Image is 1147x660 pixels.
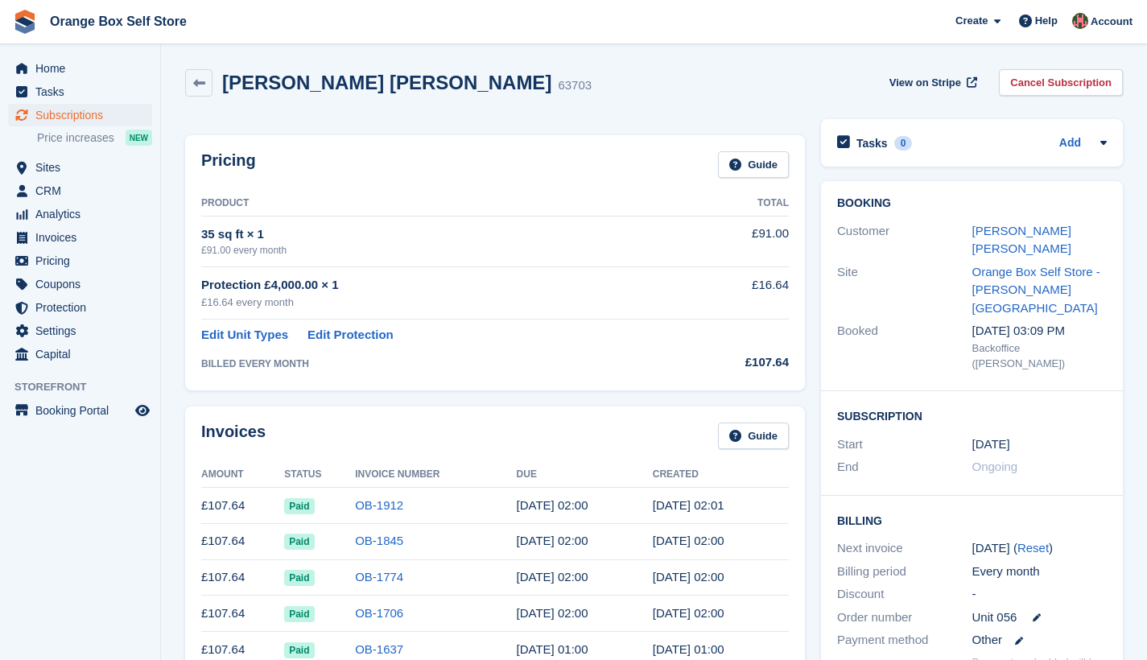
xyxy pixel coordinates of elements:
div: Order number [837,608,972,627]
span: Help [1035,13,1058,29]
div: Payment method [837,631,972,650]
a: Edit Protection [307,326,394,344]
h2: Booking [837,197,1107,210]
div: £91.00 every month [201,243,680,258]
span: Analytics [35,203,132,225]
td: £107.64 [201,488,284,524]
div: Next invoice [837,539,972,558]
span: Pricing [35,250,132,272]
div: Backoffice ([PERSON_NAME]) [972,340,1108,372]
time: 2025-04-23 01:00:00 UTC [517,606,588,620]
a: menu [8,104,152,126]
time: 2025-03-23 01:00:00 UTC [517,642,588,656]
div: - [972,585,1108,604]
div: [DATE] 03:09 PM [972,322,1108,340]
a: Edit Unit Types [201,326,288,344]
span: Paid [284,606,314,622]
th: Amount [201,462,284,488]
div: NEW [126,130,152,146]
a: Add [1059,134,1081,153]
th: Total [680,191,789,217]
time: 2025-05-22 01:00:27 UTC [653,570,724,584]
span: Unit 056 [972,608,1017,627]
div: End [837,458,972,476]
h2: Tasks [856,136,888,151]
a: Guide [718,151,789,178]
time: 2025-07-22 01:01:00 UTC [653,498,724,512]
a: Price increases NEW [37,129,152,146]
a: View on Stripe [883,69,980,96]
a: menu [8,320,152,342]
h2: [PERSON_NAME] [PERSON_NAME] [222,72,551,93]
th: Due [517,462,653,488]
span: Booking Portal [35,399,132,422]
span: Tasks [35,80,132,103]
a: menu [8,156,152,179]
img: David Clark [1072,13,1088,29]
span: Invoices [35,226,132,249]
time: 2025-04-22 01:00:08 UTC [653,606,724,620]
td: £107.64 [201,559,284,596]
div: £107.64 [680,353,789,372]
a: Guide [718,423,789,449]
h2: Invoices [201,423,266,449]
a: Orange Box Self Store - [PERSON_NAME][GEOGRAPHIC_DATA] [972,265,1100,315]
time: 2025-06-22 01:00:18 UTC [653,534,724,547]
time: 2025-06-23 01:00:00 UTC [517,534,588,547]
a: Orange Box Self Store [43,8,193,35]
span: Subscriptions [35,104,132,126]
a: OB-1774 [355,570,403,584]
div: Discount [837,585,972,604]
a: OB-1706 [355,606,403,620]
span: Price increases [37,130,114,146]
td: £107.64 [201,596,284,632]
h2: Subscription [837,407,1107,423]
a: OB-1845 [355,534,403,547]
a: menu [8,273,152,295]
a: menu [8,399,152,422]
th: Created [653,462,789,488]
a: [PERSON_NAME] [PERSON_NAME] [972,224,1071,256]
time: 2025-03-22 01:00:19 UTC [653,642,724,656]
time: 2025-07-23 01:00:00 UTC [517,498,588,512]
a: menu [8,226,152,249]
a: OB-1637 [355,642,403,656]
div: BILLED EVERY MONTH [201,357,680,371]
span: Capital [35,343,132,365]
span: Protection [35,296,132,319]
div: Start [837,435,972,454]
div: 0 [894,136,913,151]
span: Sites [35,156,132,179]
time: 2025-05-23 01:00:00 UTC [517,570,588,584]
div: Other [972,631,1108,650]
a: menu [8,80,152,103]
span: Paid [284,498,314,514]
span: Create [955,13,988,29]
div: [DATE] ( ) [972,539,1108,558]
div: Every month [972,563,1108,581]
span: Settings [35,320,132,342]
time: 2024-12-22 01:00:00 UTC [972,435,1010,454]
span: Paid [284,642,314,658]
a: OB-1912 [355,498,403,512]
a: Preview store [133,401,152,420]
span: Paid [284,570,314,586]
span: Home [35,57,132,80]
div: Customer [837,222,972,258]
div: Site [837,263,972,318]
th: Product [201,191,680,217]
div: Protection £4,000.00 × 1 [201,276,680,295]
span: Coupons [35,273,132,295]
a: menu [8,179,152,202]
a: menu [8,203,152,225]
td: £16.64 [680,267,789,320]
span: View on Stripe [889,75,961,91]
a: menu [8,296,152,319]
span: Ongoing [972,460,1018,473]
td: £91.00 [680,216,789,266]
h2: Pricing [201,151,256,178]
a: menu [8,57,152,80]
a: menu [8,343,152,365]
span: CRM [35,179,132,202]
h2: Billing [837,512,1107,528]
